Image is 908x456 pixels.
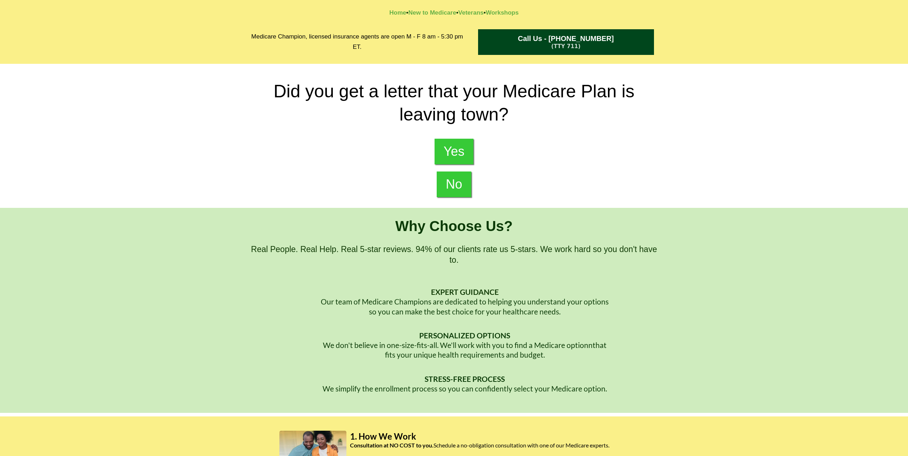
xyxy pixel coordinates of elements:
span: Call Us - [PHONE_NUMBER] [518,35,614,43]
p: fits your unique health requirements and budget. [270,350,659,359]
h1: Why Choose Us? [247,217,661,235]
a: Home [389,9,406,16]
a: Veterans [458,9,484,16]
strong: STRESS-FREE PROCESS [425,374,505,383]
p: We don't believe in one-size-fits-all. We'll work with you to find a Medicare optionnthat [270,340,659,350]
strong: • [406,9,409,16]
h2: 1. How We Work [350,431,629,442]
h2: Real People. Real Help. Real 5-star reviews. 94% of our clients rate us 5-stars. We work hard so ... [247,244,661,266]
p: We simplify the enrollment process so you can confidently select your Medicare option. [270,384,659,393]
a: Workshops [486,9,518,16]
strong: • [483,9,486,16]
h2: Did you get a letter that your Medicare Plan is leaving town? [247,80,661,126]
a: Yes [435,139,473,164]
a: No [437,171,471,197]
p: so you can make the best choice for your healthcare needs. [270,307,659,316]
a: New to Medicare [408,9,456,16]
h2: Schedule a no-obligation consultation with one of our Medicare experts. [350,442,629,449]
h2: Medicare Champion, licensed insurance agents are open M - F 8 am - 5:30 pm ET. [247,32,467,52]
p: Our team of Medicare Champions are dedicated to helping you understand your options [270,297,659,306]
strong: Consultation at NO COST to you. [350,442,433,449]
a: Call Us - 1-833-344-4981 (TTY 711) [478,29,654,55]
strong: • [456,9,458,16]
strong: EXPERT GUIDANCE [431,287,499,296]
span: No [446,177,462,192]
span: (TTY 711) [551,43,580,50]
strong: PERSONALIZED OPTIONS [419,331,510,340]
span: Yes [443,144,465,159]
